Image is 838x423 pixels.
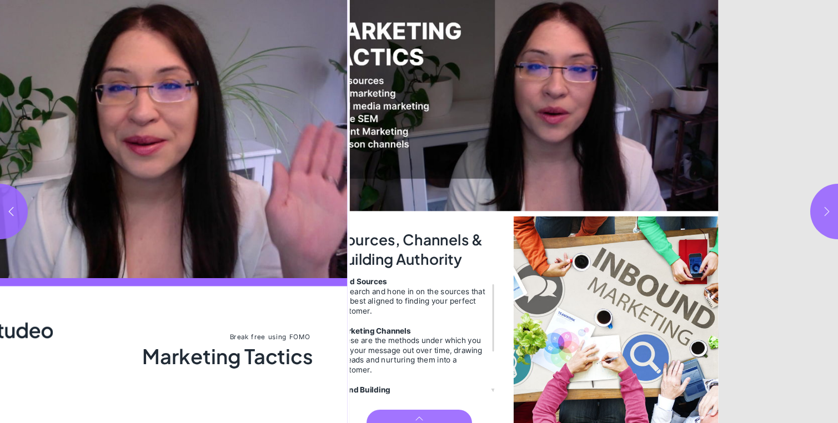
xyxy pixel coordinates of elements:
[336,385,390,394] strong: Brand Building
[142,344,312,369] span: Marketing Tactics
[229,333,310,340] span: Break free using FOMO
[336,335,489,375] div: These are the methods under which you get your message out over time, drawing in leads and nurtur...
[336,286,489,316] div: Research and hone in on the sources that are best aligned to finding your perfect customer.
[336,276,387,286] strong: Lead Sources
[336,326,410,335] strong: Marketing Channels
[336,230,492,269] h2: Sources, Channels & Building Authority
